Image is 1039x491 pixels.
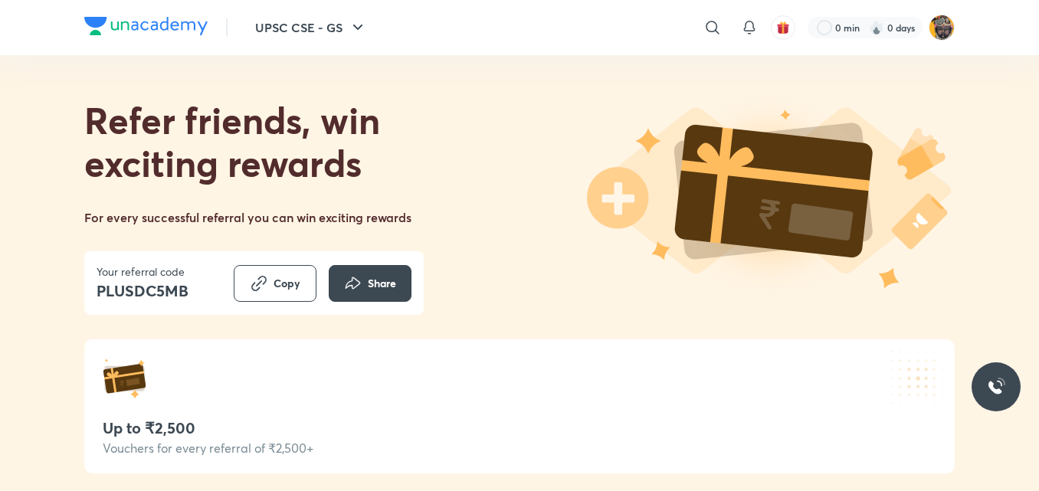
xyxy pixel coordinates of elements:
[368,276,396,291] span: Share
[869,20,884,35] img: streak
[776,21,790,34] img: avatar
[234,265,316,302] button: Copy
[84,208,411,227] h5: For every successful referral you can win exciting rewards
[103,441,936,455] div: Vouchers for every referral of ₹2,500+
[587,97,955,299] img: laptop
[103,358,146,401] img: reward
[84,17,208,39] a: Company Logo
[84,17,208,35] img: Company Logo
[771,15,795,40] button: avatar
[274,276,300,291] span: Copy
[246,12,376,43] button: UPSC CSE - GS
[103,419,936,437] div: Up to ₹2,500
[929,15,955,41] img: Suraj Bohra
[97,264,188,280] p: Your referral code
[84,98,424,184] h1: Refer friends, win exciting rewards
[987,378,1005,396] img: ttu
[97,280,188,303] h4: PLUSDC5MB
[329,265,411,302] button: Share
